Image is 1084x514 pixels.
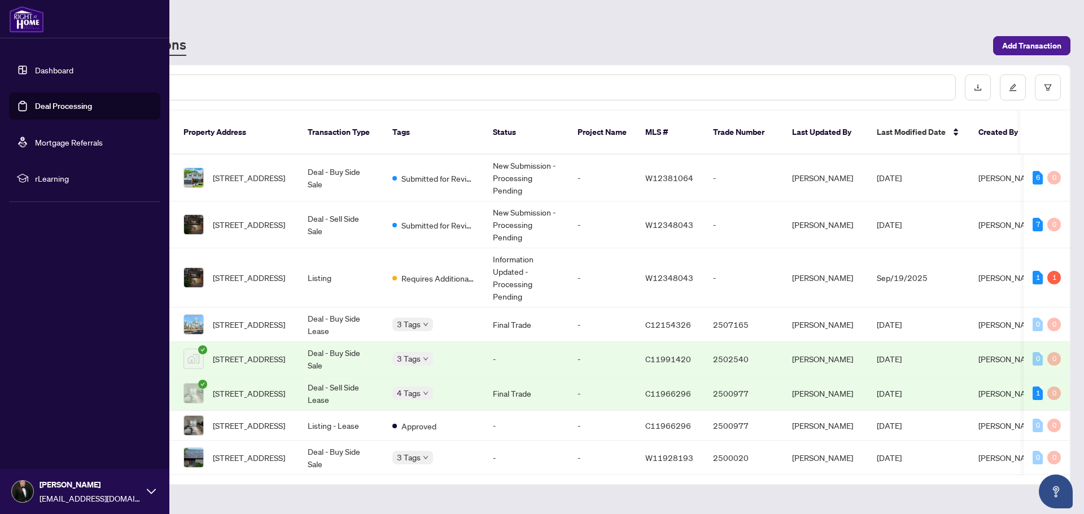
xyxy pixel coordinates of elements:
span: [DATE] [877,354,902,364]
span: Requires Additional Docs [401,272,475,284]
td: - [484,411,569,441]
div: 0 [1047,352,1061,366]
td: - [569,441,636,475]
td: [PERSON_NAME] [783,307,868,342]
th: Property Address [174,111,299,155]
span: Add Transaction [1002,37,1061,55]
a: Mortgage Referrals [35,137,103,147]
span: W12348043 [645,219,693,230]
span: down [423,455,429,460]
span: [PERSON_NAME] [978,420,1039,430]
td: 2500977 [704,376,783,411]
td: [PERSON_NAME] [783,155,868,201]
div: 7 [1033,218,1043,231]
td: - [484,441,569,475]
div: 6 [1033,171,1043,184]
td: Deal - Sell Side Sale [299,201,383,248]
button: download [965,74,991,100]
td: - [569,248,636,307]
td: Deal - Sell Side Lease [299,376,383,411]
button: edit [1000,74,1026,100]
span: [STREET_ADDRESS] [213,353,285,365]
a: Deal Processing [35,101,92,111]
img: thumbnail-img [184,268,203,287]
td: - [484,342,569,376]
button: Add Transaction [993,36,1070,55]
span: check-circle [198,380,207,389]
td: Information Updated - Processing Pending [484,248,569,307]
span: [STREET_ADDRESS] [213,318,285,331]
td: - [569,376,636,411]
div: 0 [1047,218,1061,231]
span: [STREET_ADDRESS] [213,451,285,464]
span: Submitted for Review [401,172,475,184]
span: [STREET_ADDRESS] [213,172,285,184]
span: [PERSON_NAME] [978,219,1039,230]
a: Dashboard [35,65,73,75]
th: Last Modified Date [868,111,969,155]
span: [DATE] [877,388,902,398]
th: Created By [969,111,1037,155]
span: [STREET_ADDRESS] [213,271,285,284]
th: Project Name [569,111,636,155]
td: - [569,342,636,376]
span: [PERSON_NAME] [978,273,1039,283]
span: [DATE] [877,173,902,183]
td: - [704,155,783,201]
span: [PERSON_NAME] [978,388,1039,398]
div: 0 [1047,386,1061,400]
span: [EMAIL_ADDRESS][DOMAIN_NAME] [40,492,141,504]
span: W12381064 [645,173,693,183]
td: Deal - Buy Side Sale [299,155,383,201]
img: Profile Icon [12,481,33,502]
div: 0 [1033,419,1043,432]
span: edit [1009,84,1017,91]
div: 0 [1047,451,1061,464]
td: 2507165 [704,307,783,342]
td: [PERSON_NAME] [783,411,868,441]
span: W12348043 [645,273,693,283]
div: 1 [1033,271,1043,284]
span: down [423,356,429,362]
span: C11966296 [645,388,691,398]
div: 0 [1033,451,1043,464]
span: 3 Tags [397,318,421,331]
span: [DATE] [877,420,902,430]
span: download [974,84,982,91]
img: thumbnail-img [184,315,203,334]
td: - [569,155,636,201]
td: 2500977 [704,411,783,441]
span: [PERSON_NAME] [978,354,1039,364]
span: Last Modified Date [877,126,946,138]
span: [STREET_ADDRESS] [213,218,285,231]
td: Deal - Buy Side Lease [299,307,383,342]
td: New Submission - Processing Pending [484,201,569,248]
img: logo [9,6,44,33]
td: 2500020 [704,441,783,475]
td: - [704,201,783,248]
span: down [423,390,429,396]
td: Deal - Buy Side Sale [299,441,383,475]
td: [PERSON_NAME] [783,201,868,248]
td: Deal - Buy Side Sale [299,342,383,376]
th: Status [484,111,569,155]
span: Approved [401,420,436,432]
div: 0 [1047,171,1061,184]
td: [PERSON_NAME] [783,342,868,376]
span: [PERSON_NAME] [978,319,1039,330]
span: C11991420 [645,354,691,364]
img: thumbnail-img [184,168,203,187]
button: filter [1035,74,1061,100]
span: check-circle [198,345,207,354]
td: [PERSON_NAME] [783,376,868,411]
div: 0 [1033,318,1043,331]
span: [PERSON_NAME] [978,453,1039,463]
th: Trade Number [704,111,783,155]
td: - [704,248,783,307]
div: 0 [1033,352,1043,366]
div: 1 [1033,386,1043,400]
td: [PERSON_NAME] [783,441,868,475]
img: thumbnail-img [184,416,203,435]
td: 2502540 [704,342,783,376]
span: C12154326 [645,319,691,330]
